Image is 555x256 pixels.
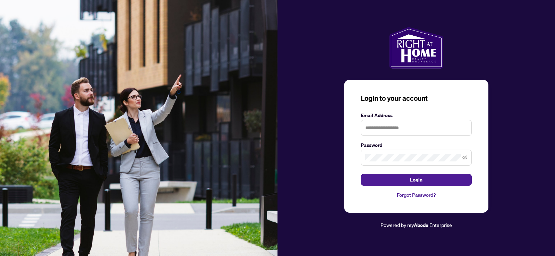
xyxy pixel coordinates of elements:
label: Email Address [361,112,472,119]
a: myAbode [407,221,428,229]
h3: Login to your account [361,94,472,103]
span: eye-invisible [462,155,467,160]
span: Login [410,174,422,185]
label: Password [361,141,472,149]
img: ma-logo [389,27,443,69]
span: Enterprise [429,222,452,228]
button: Login [361,174,472,186]
a: Forgot Password? [361,191,472,199]
span: Powered by [381,222,406,228]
